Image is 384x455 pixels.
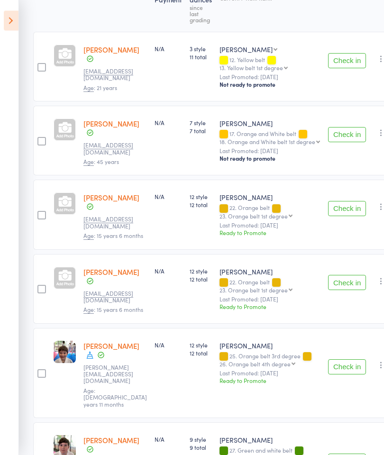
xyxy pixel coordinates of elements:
span: 9 style [190,436,212,444]
div: Not ready to promote [219,81,320,89]
span: 12 total [190,275,212,283]
div: N/A [155,45,182,53]
span: : 45 years [83,158,119,166]
button: Check in [328,127,366,143]
small: joelchristian088@gmail.com [83,68,145,82]
small: Last Promoted: [DATE] [219,222,320,229]
div: 23. Orange belt 1st degree [219,213,288,219]
span: 12 style [190,193,212,201]
div: N/A [155,341,182,349]
div: N/A [155,119,182,127]
span: 7 total [190,127,212,135]
button: Check in [328,54,366,69]
span: 3 style [190,45,212,53]
div: 26. Orange belt 4th degree [219,361,291,367]
span: : 15 years 6 months [83,306,143,314]
div: Ready to Promote [219,303,320,311]
span: : 15 years 6 months [83,232,143,240]
div: 17. Orange and White belt [219,131,320,145]
div: since last grading [190,5,212,23]
div: Ready to Promote [219,229,320,237]
div: 13. Yellow belt 1st degree [219,65,283,71]
span: 12 style [190,341,212,349]
span: 12 style [190,267,212,275]
img: image1688163243.png [54,341,76,364]
a: [PERSON_NAME] [83,341,139,351]
div: Not ready to promote [219,155,320,163]
small: Last Promoted: [DATE] [219,74,320,81]
div: 25. Orange belt 3rd degree [219,353,320,367]
div: 23. Orange belt 1st degree [219,287,288,293]
div: N/A [155,193,182,201]
div: [PERSON_NAME] [219,267,320,277]
small: ekoifman@gmail.com [83,142,145,156]
button: Check in [328,360,366,375]
div: [PERSON_NAME] [219,45,273,55]
div: 18. Orange and White belt 1st degree [219,139,315,145]
a: [PERSON_NAME] [83,436,139,446]
button: Check in [328,201,366,217]
small: Last Promoted: [DATE] [219,148,320,155]
div: [PERSON_NAME] [219,341,320,351]
a: [PERSON_NAME] [83,45,139,55]
a: [PERSON_NAME] [83,119,139,129]
span: : 21 years [83,84,117,92]
div: [PERSON_NAME] [219,193,320,202]
span: 11 total [190,53,212,61]
a: [PERSON_NAME] [83,193,139,203]
a: [PERSON_NAME] [83,267,139,277]
span: 12 total [190,349,212,357]
span: 12 total [190,201,212,209]
div: [PERSON_NAME] [219,436,320,445]
small: Justin@jpsfinancial.com.au [83,364,145,385]
small: Last Promoted: [DATE] [219,296,320,303]
button: Check in [328,275,366,291]
div: 12. Yellow belt [219,57,320,71]
small: ferasam@gmail.com [83,291,145,304]
span: Age: [DEMOGRAPHIC_DATA] years 11 months [83,387,147,409]
div: 22. Orange belt [219,205,320,219]
div: Ready to Promote [219,377,320,385]
div: N/A [155,436,182,444]
small: Last Promoted: [DATE] [219,370,320,377]
small: ferasam@gmail.com [83,216,145,230]
div: 22. Orange belt [219,279,320,293]
span: 7 style [190,119,212,127]
div: [PERSON_NAME] [219,119,320,128]
div: N/A [155,267,182,275]
span: 9 total [190,444,212,452]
